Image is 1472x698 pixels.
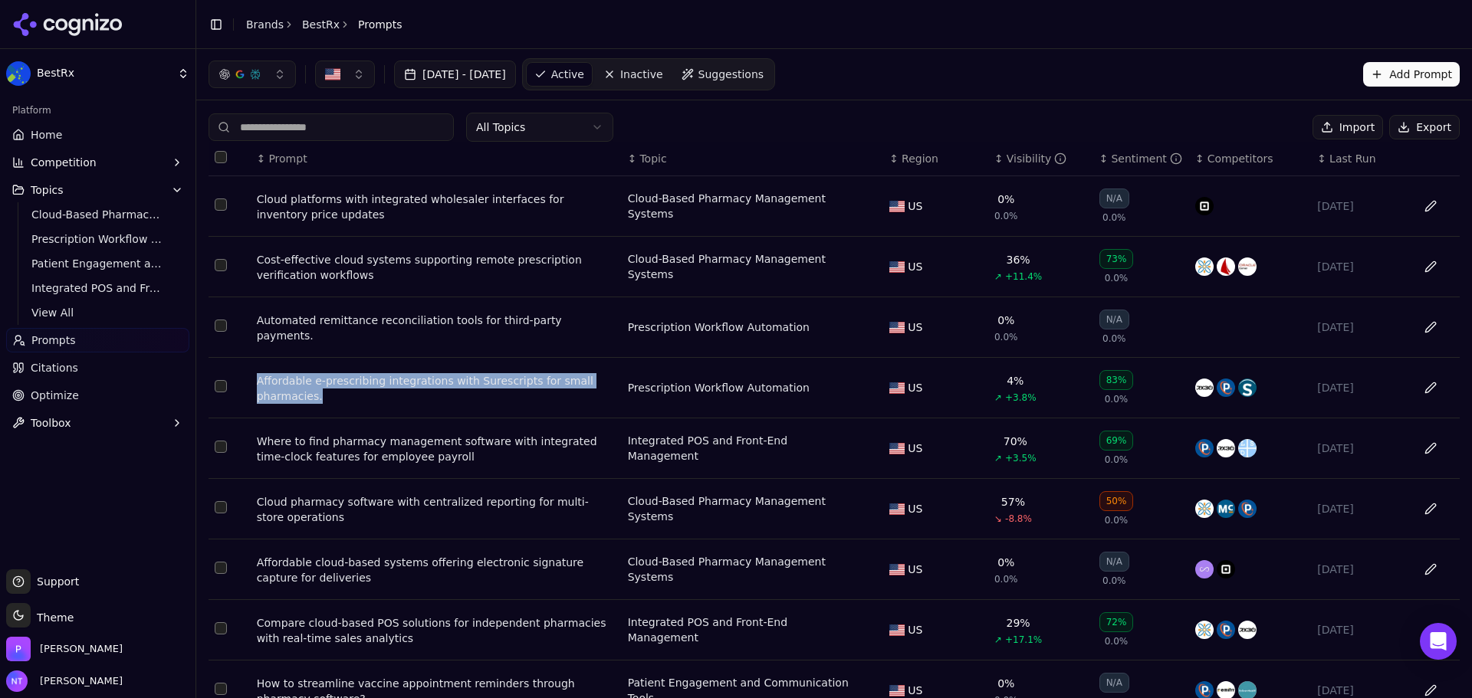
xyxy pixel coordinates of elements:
div: [DATE] [1317,683,1401,698]
button: Edit in sheet [1418,557,1443,582]
div: [DATE] [1317,562,1401,577]
div: [DATE] [1317,198,1401,214]
div: 70% [1004,434,1027,449]
span: US [908,259,922,274]
span: Competition [31,155,97,170]
a: Cloud-Based Pharmacy Management Systems [628,554,859,585]
button: Select row 4 [215,380,227,392]
a: Optimize [6,383,189,408]
button: Open organization switcher [6,637,123,661]
button: Edit in sheet [1418,194,1443,218]
div: 83% [1099,370,1134,390]
span: 0.0% [994,573,1018,585]
button: Select row 8 [215,622,227,634]
span: Perrill [40,642,123,656]
img: mckesson [1217,500,1235,518]
span: +3.8% [1005,392,1037,404]
img: rx30 [1238,621,1257,639]
span: Inactive [620,67,663,82]
div: ↕Topic [628,151,878,166]
img: cerner [1238,257,1257,276]
div: 73% [1099,249,1134,269]
div: [DATE] [1317,622,1401,637]
img: US flag [889,443,905,454]
div: N/A [1099,552,1129,572]
span: ↗ [994,634,1002,646]
span: Topic [639,151,666,166]
a: Integrated POS and Front-End Management [25,277,171,299]
a: Prescription Workflow Automation [25,228,171,250]
span: US [908,441,922,456]
div: 69% [1099,431,1134,451]
span: Support [31,574,79,589]
div: ↕Visibility [994,151,1087,166]
button: Select all rows [215,151,227,163]
div: 50% [1099,491,1134,511]
span: Last Run [1329,151,1375,166]
button: Import [1313,115,1383,139]
span: BestRx [37,67,171,80]
span: Toolbox [31,415,71,431]
div: Cloud-Based Pharmacy Management Systems [628,493,859,524]
div: Cost-effective cloud systems supporting remote prescription verification workflows [257,252,616,283]
span: 0.0% [1102,575,1126,587]
a: Where to find pharmacy management software with integrated time-clock features for employee payroll [257,434,616,464]
button: Edit in sheet [1418,618,1443,642]
div: [DATE] [1317,501,1401,516]
img: rx30 [1217,439,1235,457]
img: primerx [1195,621,1214,639]
th: sentiment [1093,142,1189,176]
span: Suggestions [698,67,764,82]
span: Competitors [1207,151,1273,166]
th: Region [883,142,988,176]
a: Integrated POS and Front-End Management [628,614,859,645]
img: US flag [889,624,905,636]
span: 0.0% [994,331,1018,343]
button: Select row 9 [215,683,227,695]
button: Select row 6 [215,501,227,513]
div: Cloud platforms with integrated wholesaler interfaces for inventory price updates [257,192,616,222]
span: 0.0% [1105,272,1129,284]
a: Cloud-Based Pharmacy Management Systems [628,251,859,282]
img: US flag [889,201,905,212]
img: US flag [889,322,905,333]
span: [PERSON_NAME] [34,674,123,688]
button: Toolbox [6,411,189,435]
div: 4% [1007,373,1024,388]
div: Automated remittance reconciliation tools for third-party payments. [257,313,616,343]
img: US flag [889,564,905,575]
span: Prompts [358,17,402,32]
div: Prescription Workflow Automation [628,380,810,395]
div: Integrated POS and Front-End Management [628,433,859,464]
span: 0.0% [1105,393,1129,405]
span: Prompts [31,333,76,348]
a: Prescription Workflow Automation [628,320,810,335]
a: Patient Engagement and Communication Tools [25,253,171,274]
button: Edit in sheet [1418,254,1443,279]
span: 0.0% [1102,211,1126,224]
th: Prompt [251,142,622,176]
div: Open Intercom Messenger [1420,623,1457,660]
a: Cloud pharmacy software with centralized reporting for multi-store operations [257,494,616,525]
span: +17.1% [1005,634,1042,646]
a: Inactive [596,62,671,87]
span: Cloud-Based Pharmacy Management Systems [31,207,165,222]
img: surescripts [1238,378,1257,397]
img: square [1195,197,1214,215]
span: Prompt [268,151,307,166]
button: Select row 3 [215,320,227,332]
a: Cloud-Based Pharmacy Management Systems [628,191,859,221]
span: 0.0% [1105,514,1129,526]
div: [DATE] [1317,320,1401,335]
img: onfleet [1195,560,1214,578]
div: 29% [1007,615,1030,631]
span: ↗ [994,452,1002,464]
span: 0.0% [1105,454,1129,466]
div: ↕Sentiment [1099,151,1183,166]
img: primerx [1195,257,1214,276]
span: US [908,380,922,395]
span: Optimize [31,388,79,403]
button: Select row 7 [215,562,227,574]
